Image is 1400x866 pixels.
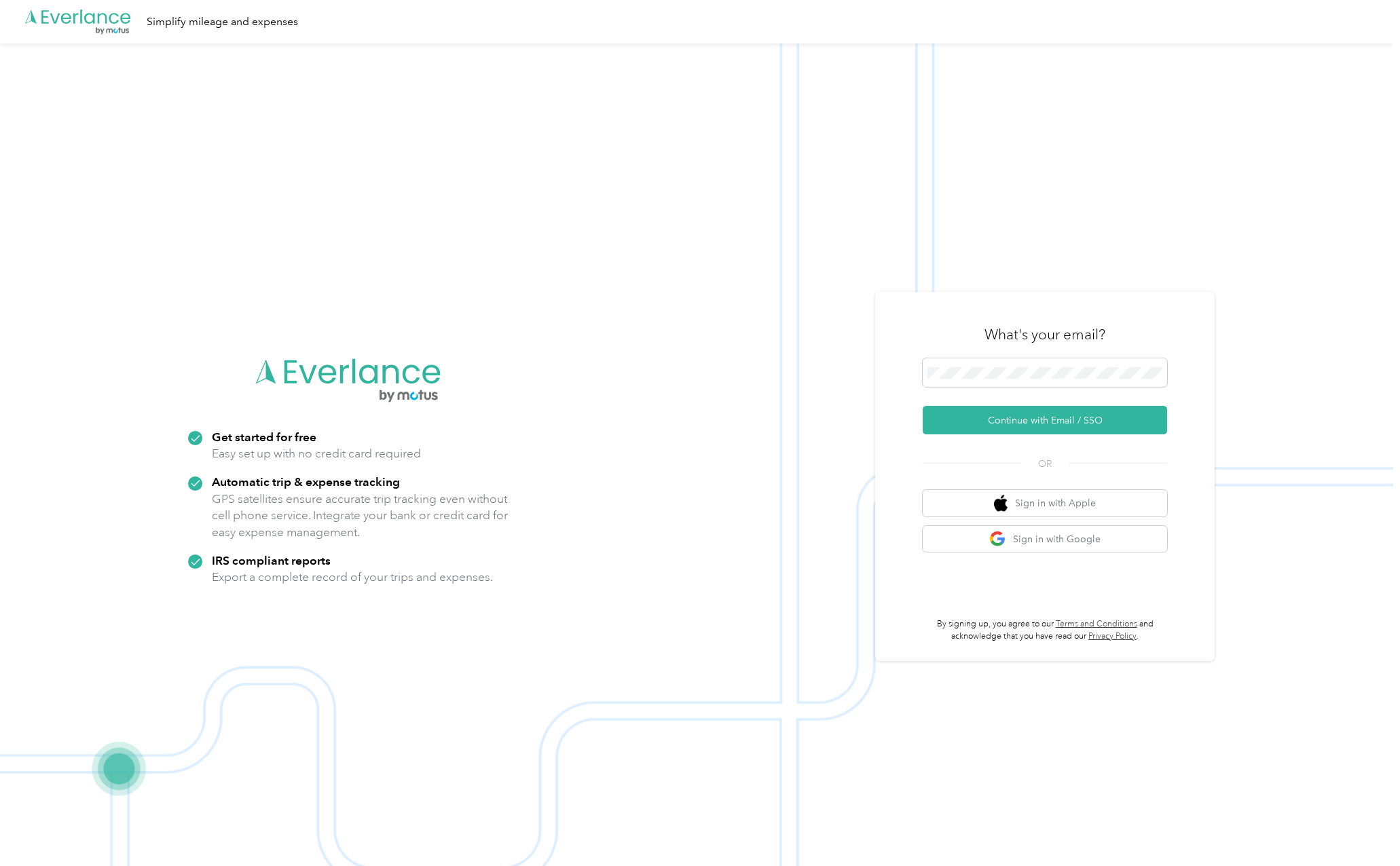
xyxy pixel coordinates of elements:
[989,531,1006,548] img: google logo
[212,491,509,541] p: GPS satellites ensure accurate trip tracking even without cell phone service. Integrate your bank...
[984,325,1105,344] h3: What's your email?
[1056,619,1137,629] a: Terms and Conditions
[147,14,298,31] div: Simplify mileage and expenses
[1088,631,1137,641] a: Privacy Policy
[923,526,1167,552] button: google logoSign in with Google
[212,553,331,567] strong: IRS compliant reports
[1021,457,1069,471] span: OR
[212,430,316,444] strong: Get started for free
[923,406,1167,434] button: Continue with Email / SSO
[212,474,400,489] strong: Automatic trip & expense tracking
[212,569,493,586] p: Export a complete record of your trips and expenses.
[923,490,1167,516] button: apple logoSign in with Apple
[212,445,421,462] p: Easy set up with no credit card required
[994,495,1008,512] img: apple logo
[923,618,1167,642] p: By signing up, you agree to our and acknowledge that you have read our .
